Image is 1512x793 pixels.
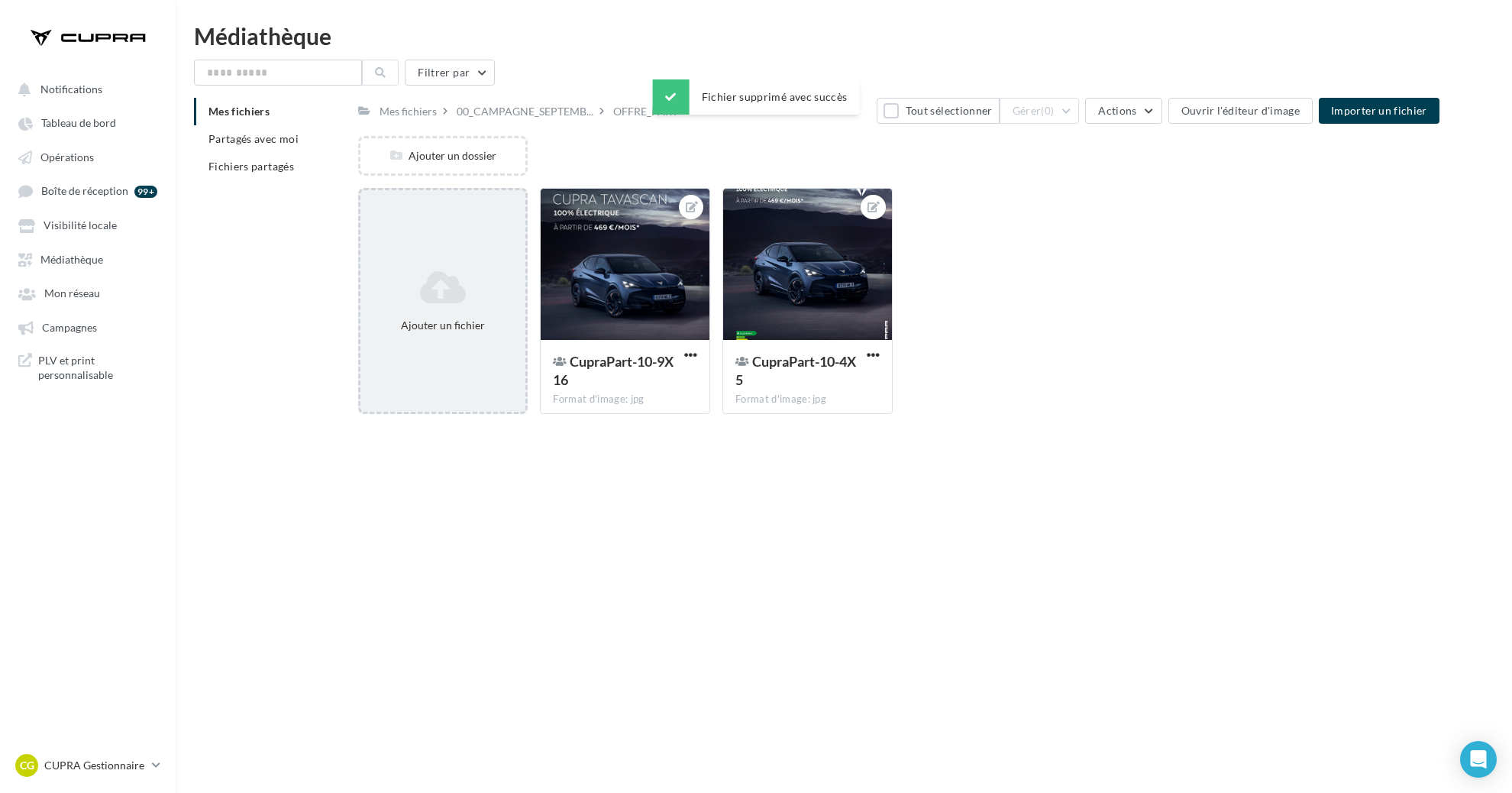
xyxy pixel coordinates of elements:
a: Opérations [9,143,166,170]
button: Notifications [9,75,160,102]
button: Tout sélectionner [877,98,999,124]
span: Partagés avec moi [208,132,299,145]
button: Importer un fichier [1319,98,1439,124]
span: CG [20,758,34,773]
a: Médiathèque [9,245,166,273]
a: Tableau de bord [9,108,166,136]
p: CUPRA Gestionnaire [44,758,146,773]
button: Gérer(0) [1000,98,1080,124]
div: Médiathèque [194,24,1494,47]
div: Format d'image: jpg [735,393,880,406]
span: Visibilité locale [44,219,117,232]
a: Campagnes [9,313,166,341]
span: Notifications [40,83,102,95]
span: CupraPart-10-4X5 [735,353,856,388]
span: Mes fichiers [208,105,270,118]
div: OFFRE_PART [613,104,678,119]
div: Mes fichiers [380,104,437,119]
span: (0) [1041,105,1054,117]
span: Actions [1098,104,1136,117]
span: Campagnes [42,321,97,334]
span: Fichiers partagés [208,160,294,173]
a: Mon réseau [9,279,166,306]
span: Mon réseau [44,287,100,300]
span: Médiathèque [40,253,103,266]
div: Ajouter un dossier [360,148,526,163]
a: Boîte de réception 99+ [9,176,166,205]
span: Opérations [40,151,94,163]
span: PLV et print personnalisable [38,353,157,383]
a: PLV et print personnalisable [9,347,166,389]
span: Tableau de bord [41,117,116,130]
a: CG CUPRA Gestionnaire [12,751,163,780]
span: Boîte de réception [41,185,128,198]
div: Ajouter un fichier [367,318,520,333]
div: Format d'image: jpg [553,393,697,406]
span: 00_CAMPAGNE_SEPTEMB... [457,104,593,119]
div: Fichier supprimé avec succès [653,79,860,115]
span: Importer un fichier [1331,104,1427,117]
button: Actions [1085,98,1161,124]
button: Filtrer par [405,60,495,86]
div: 99+ [134,186,157,198]
div: Open Intercom Messenger [1460,741,1497,778]
span: CupraPart-10-9X16 [553,353,674,388]
button: Ouvrir l'éditeur d'image [1168,98,1313,124]
a: Visibilité locale [9,211,166,238]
